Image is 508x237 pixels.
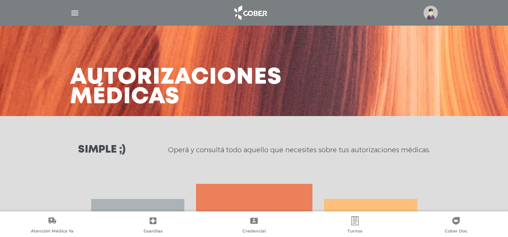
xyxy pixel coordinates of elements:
[304,216,405,235] a: Turnos
[103,216,204,235] a: Guardias
[242,228,266,235] span: Credencial
[144,228,163,235] span: Guardias
[168,145,430,154] p: Operá y consultá todo aquello que necesites sobre tus autorizaciones médicas.
[2,216,103,235] a: Atención Médica Ya
[70,8,80,18] img: Cober_menu-lines-white.svg
[78,145,125,155] h3: Simple ;)
[405,216,506,235] a: Cober Doc
[31,228,73,235] span: Atención Médica Ya
[230,4,270,22] img: logo_cober_home-white.png
[70,68,282,107] h3: Autorizaciones médicas
[204,216,304,235] a: Credencial
[445,228,467,235] span: Cober Doc
[424,6,438,20] img: profile-placeholder.svg
[347,228,363,235] span: Turnos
